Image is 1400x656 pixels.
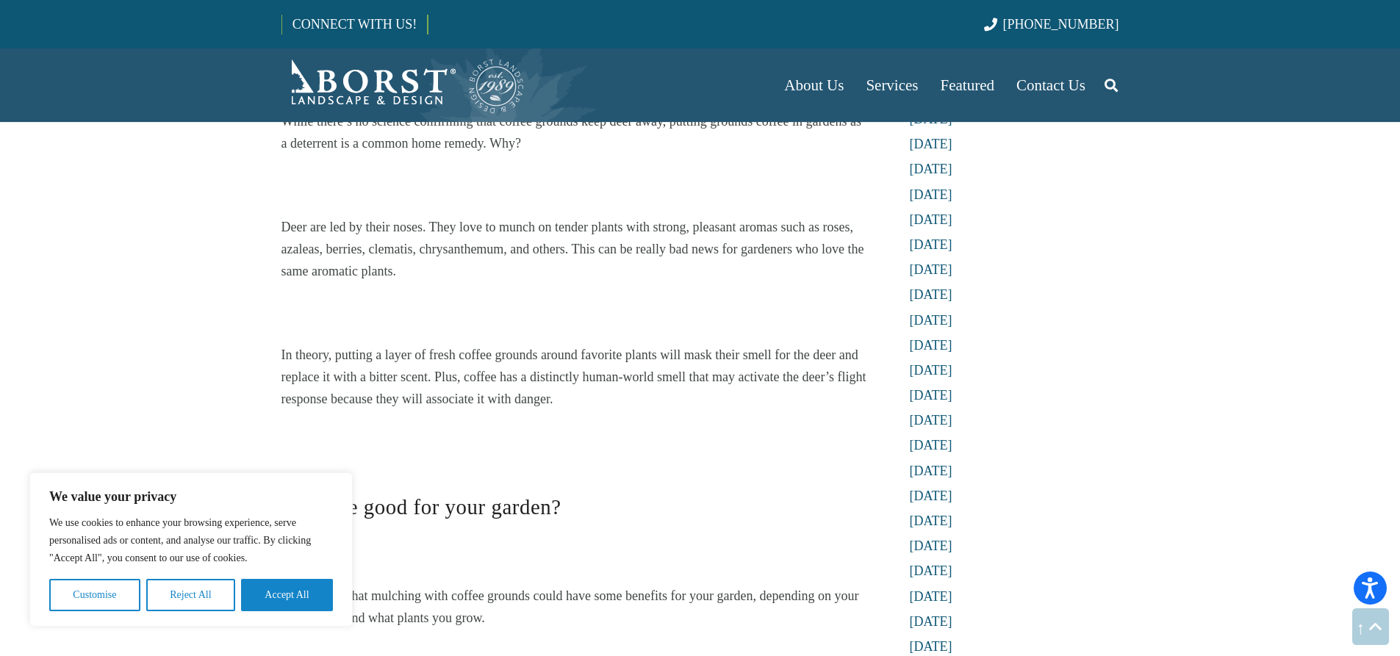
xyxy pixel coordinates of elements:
a: Contact Us [1005,48,1096,122]
a: [DATE] [910,137,952,151]
button: Reject All [146,579,235,611]
a: [DATE] [910,464,952,478]
a: [DATE] [910,489,952,503]
a: [DATE] [910,338,952,353]
span: Featured [941,76,994,94]
a: [DATE] [910,262,952,277]
a: [DATE] [910,538,952,553]
span: About Us [784,76,844,94]
a: [DATE] [910,287,952,302]
a: Back to top [1352,608,1389,645]
a: [DATE] [910,313,952,328]
span: Contact Us [1016,76,1085,94]
a: Search [1096,67,1126,104]
a: [DATE] [910,563,952,578]
a: Services [855,48,929,122]
a: [DATE] [910,388,952,403]
a: About Us [773,48,855,122]
div: We value your privacy [29,472,353,627]
a: [DATE] [910,212,952,227]
p: We use cookies to enhance your browsing experience, serve personalised ads or content, and analys... [49,514,333,567]
a: [DATE] [910,413,952,428]
a: [DATE] [910,363,952,378]
span: Deer are led by their noses. They love to munch on tender plants with strong, pleasant aromas suc... [281,220,864,278]
span: It’s possible that mulching with coffee grounds could have some benefits for your garden, dependi... [281,588,859,625]
a: Borst-Logo [281,56,525,115]
a: [PHONE_NUMBER] [984,17,1119,32]
a: [DATE] [910,162,952,176]
a: Featured [930,48,1005,122]
a: [DATE] [910,614,952,629]
a: CONNECT WITH US! [282,7,427,42]
a: [DATE] [910,237,952,252]
a: [DATE] [910,589,952,604]
button: Customise [49,579,140,611]
span: Is coffee good for your garden? [281,495,561,519]
a: [DATE] [910,438,952,453]
a: [DATE] [910,639,952,654]
a: [DATE] [910,187,952,202]
button: Accept All [241,579,333,611]
p: We value your privacy [49,488,333,505]
span: Services [866,76,918,94]
span: In theory, putting a layer of fresh coffee grounds around favorite plants will mask their smell f... [281,347,866,406]
a: [DATE] [910,513,952,528]
span: [PHONE_NUMBER] [1003,17,1119,32]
